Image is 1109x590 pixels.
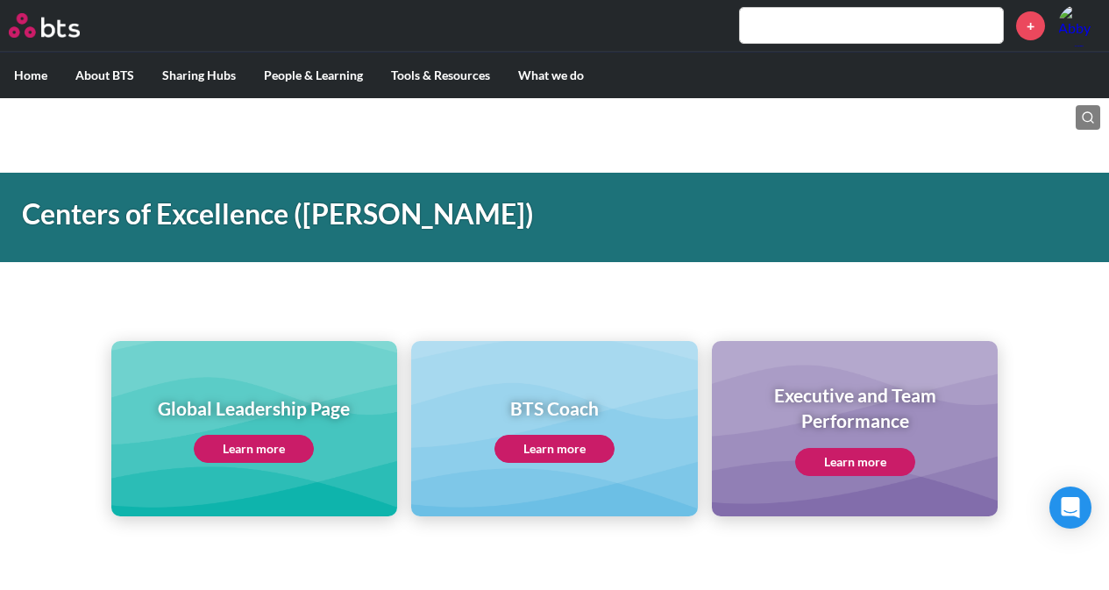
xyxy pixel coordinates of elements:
[494,395,615,421] h1: BTS Coach
[1016,11,1045,40] a: +
[22,195,767,234] h1: Centers of Excellence ([PERSON_NAME])
[9,13,112,38] a: Go home
[1058,4,1100,46] img: Abby Terry
[494,435,615,463] a: Learn more
[9,13,80,38] img: BTS Logo
[377,53,504,98] label: Tools & Resources
[724,382,986,434] h1: Executive and Team Performance
[1058,4,1100,46] a: Profile
[194,435,314,463] a: Learn more
[250,53,377,98] label: People & Learning
[795,448,915,476] a: Learn more
[158,395,350,421] h1: Global Leadership Page
[504,53,598,98] label: What we do
[148,53,250,98] label: Sharing Hubs
[1049,487,1091,529] div: Open Intercom Messenger
[61,53,148,98] label: About BTS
